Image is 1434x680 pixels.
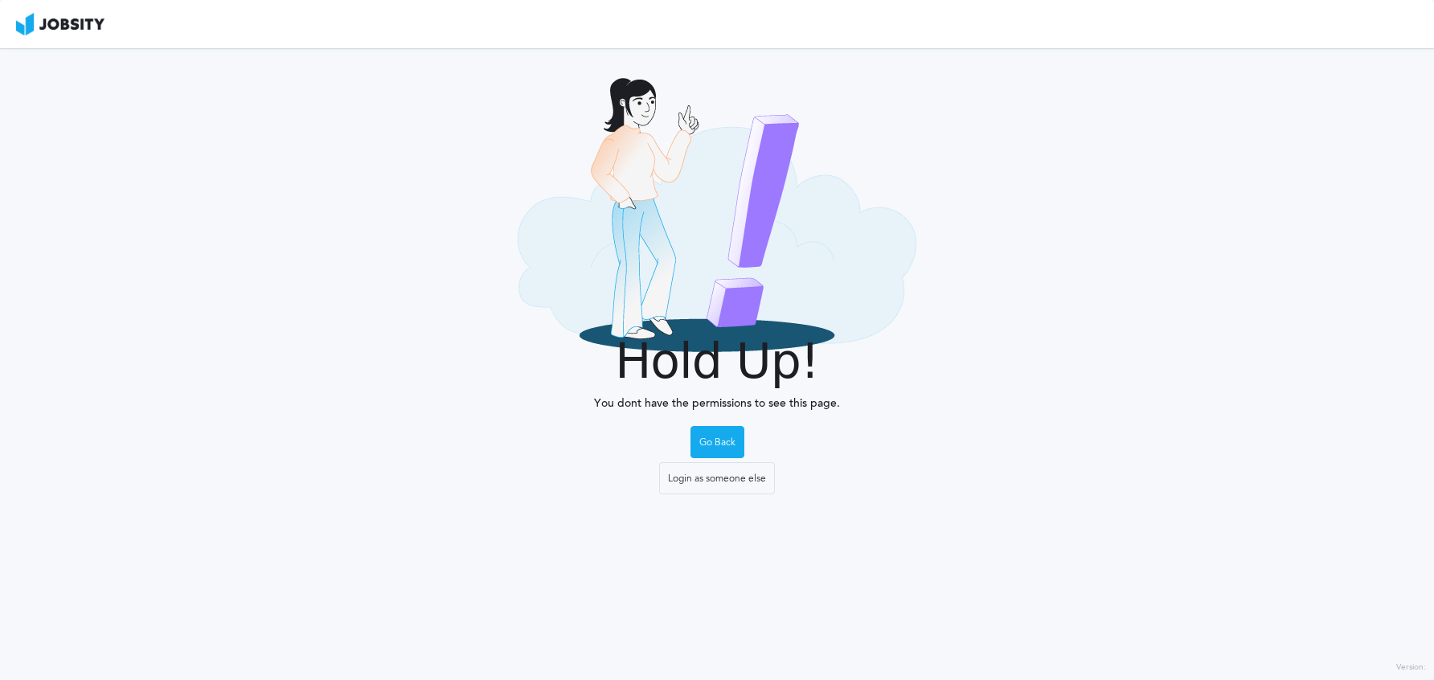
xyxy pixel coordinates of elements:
label: Version: [1396,663,1426,673]
img: ab4bad089aa723f57921c736e9817d99.png [16,13,104,35]
div: Go Back [691,427,744,459]
button: Go Back [690,426,744,458]
button: Login as someone else [659,462,775,494]
h1: Hold Up! [576,333,858,389]
div: Login as someone else [660,463,774,495]
span: You dont have the permissions to see this page. [594,397,840,410]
